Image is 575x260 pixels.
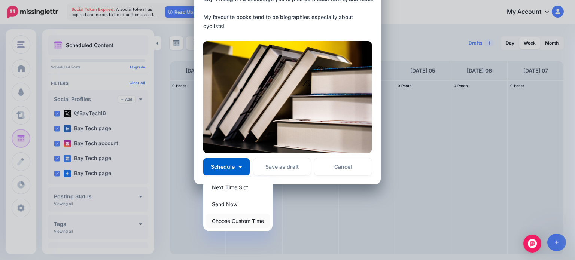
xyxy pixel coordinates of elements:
[238,166,242,168] img: arrow-down-white.png
[206,214,270,228] a: Choose Custom Time
[206,197,270,211] a: Send Now
[203,177,273,231] div: Schedule
[253,158,311,175] button: Save as draft
[206,180,270,195] a: Next Time Slot
[523,235,541,253] div: Open Intercom Messenger
[203,158,250,175] button: Schedule
[203,41,372,153] img: WCAZWZH4JWLDLX0P05VUN1I2AIY4SFM0.jpg
[211,164,235,169] span: Schedule
[314,158,372,175] a: Cancel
